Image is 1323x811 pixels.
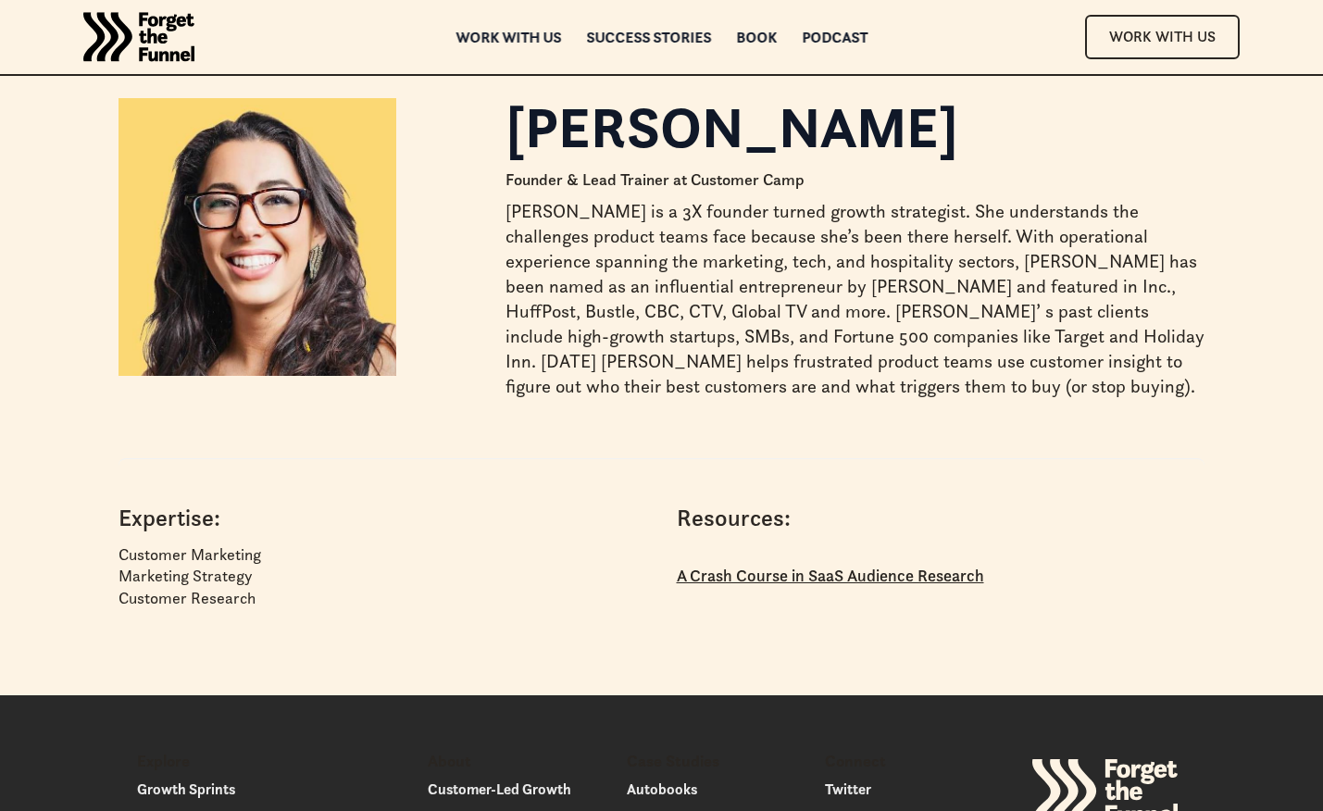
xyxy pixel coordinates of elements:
[677,502,1205,535] h4: Resources:
[137,751,413,773] p: Explore
[825,777,1009,802] a: Twitter
[677,554,984,609] a: A Crash Course in SaaS Audience Research
[802,31,867,44] a: Podcast
[627,751,811,773] p: Case Studies
[505,199,1204,399] p: [PERSON_NAME] is a 3X founder turned growth strategist. She understands the challenges product te...
[119,588,647,610] p: Customer Research
[505,98,1204,156] h1: [PERSON_NAME]
[119,544,647,567] p: Customer Marketing
[825,751,1009,773] p: Connect
[119,502,647,535] h4: Expertise:
[505,169,1204,192] p: Founder & Lead Trainer at Customer Camp
[428,751,612,773] p: About
[119,566,647,588] p: Marketing Strategy
[428,777,612,802] a: Customer-Led Growth
[586,31,711,44] a: Success Stories
[137,777,413,802] a: Growth Sprints
[627,777,811,802] a: Autobooks
[456,31,561,44] a: Work with us
[736,31,777,44] a: Book
[677,561,984,591] p: A Crash Course in SaaS Audience Research
[1085,15,1240,58] a: Work With Us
